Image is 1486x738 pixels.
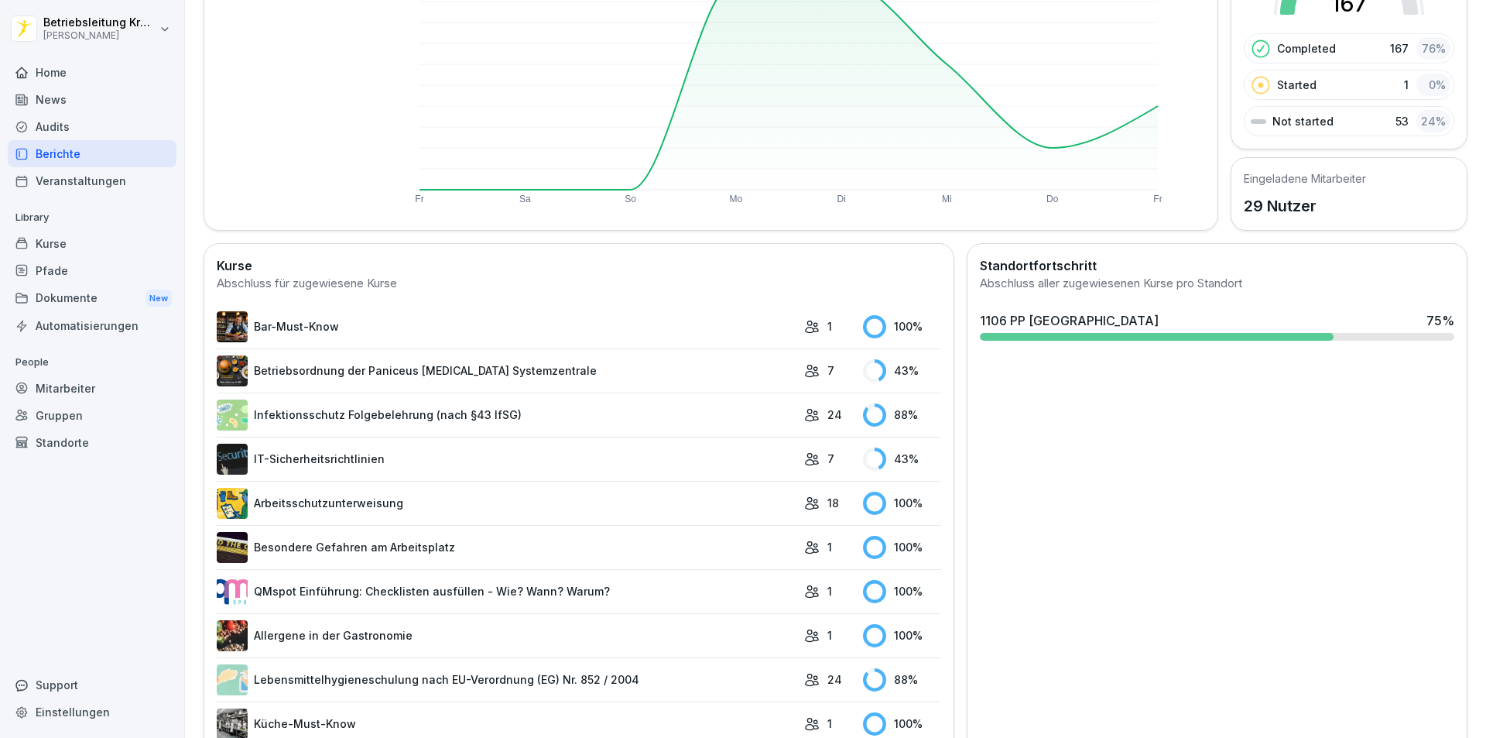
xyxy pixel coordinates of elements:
[827,716,832,732] p: 1
[863,359,941,383] div: 43 %
[827,318,832,335] p: 1
[1272,113,1334,129] p: Not started
[8,257,176,284] a: Pfade
[217,576,248,607] img: rsy9vu330m0sw5op77geq2rv.png
[217,620,248,651] img: gsgognukgwbtoe3cnlsjjbmw.png
[43,30,156,41] p: [PERSON_NAME]
[217,576,796,607] a: QMspot Einführung: Checklisten ausfüllen - Wie? Wann? Warum?
[827,407,842,423] p: 24
[43,16,156,29] p: Betriebsleitung Krefeld
[863,536,941,559] div: 100 %
[8,312,176,339] a: Automatisierungen
[863,315,941,338] div: 100 %
[827,362,834,379] p: 7
[974,305,1460,347] a: 1106 PP [GEOGRAPHIC_DATA]75%
[827,671,842,688] p: 24
[1416,110,1450,132] div: 24 %
[217,400,248,431] img: tgff07aey9ahi6f4hltuk21p.png
[1416,74,1450,96] div: 0 %
[217,400,796,431] a: Infektionsschutz Folgebelehrung (nach §43 IfSG)
[1244,170,1366,187] h5: Eingeladene Mitarbeiter
[863,668,941,692] div: 88 %
[942,194,952,204] text: Mi
[980,256,1454,275] h2: Standortfortschritt
[8,429,176,456] a: Standorte
[1277,40,1336,57] p: Completed
[1153,194,1162,204] text: Fr
[863,448,941,471] div: 43 %
[8,350,176,375] p: People
[217,488,796,519] a: Arbeitsschutzunterweisung
[217,532,796,563] a: Besondere Gefahren am Arbeitsplatz
[8,113,176,140] a: Audits
[8,230,176,257] a: Kurse
[8,284,176,313] div: Dokumente
[217,664,248,695] img: gxsnf7ygjsfsmxd96jxi4ufn.png
[217,355,248,386] img: erelp9ks1mghlbfzfpgfvnw0.png
[827,627,832,644] p: 1
[8,284,176,313] a: DokumenteNew
[1395,113,1409,129] p: 53
[980,311,1159,330] div: 1106 PP [GEOGRAPHIC_DATA]
[8,375,176,402] a: Mitarbeiter
[1426,311,1454,330] div: 75 %
[217,256,941,275] h2: Kurse
[827,583,832,599] p: 1
[1277,77,1317,93] p: Started
[837,194,845,204] text: Di
[8,205,176,230] p: Library
[217,532,248,563] img: zq4t51x0wy87l3xh8s87q7rq.png
[1416,37,1450,60] div: 76 %
[217,311,796,342] a: Bar-Must-Know
[8,671,176,699] div: Support
[217,275,941,293] div: Abschluss für zugewiesene Kurse
[415,194,423,204] text: Fr
[8,699,176,726] a: Einstellungen
[8,402,176,429] a: Gruppen
[827,451,834,467] p: 7
[1390,40,1409,57] p: 167
[8,167,176,194] a: Veranstaltungen
[980,275,1454,293] div: Abschluss aller zugewiesenen Kurse pro Standort
[146,290,172,307] div: New
[519,194,531,204] text: Sa
[217,311,248,342] img: avw4yih0pjczq94wjribdn74.png
[827,495,839,511] p: 18
[863,492,941,515] div: 100 %
[863,403,941,427] div: 88 %
[1046,194,1059,204] text: Do
[217,444,796,475] a: IT-Sicherheitsrichtlinien
[863,712,941,736] div: 100 %
[8,86,176,113] a: News
[863,624,941,647] div: 100 %
[8,140,176,167] a: Berichte
[827,539,832,555] p: 1
[1244,194,1366,218] p: 29 Nutzer
[1404,77,1409,93] p: 1
[217,664,796,695] a: Lebensmittelhygieneschulung nach EU-Verordnung (EG) Nr. 852 / 2004
[8,59,176,86] a: Home
[625,194,636,204] text: So
[863,580,941,603] div: 100 %
[217,488,248,519] img: bgsrfyvhdm6180ponve2jajk.png
[217,355,796,386] a: Betriebsordnung der Paniceus [MEDICAL_DATA] Systemzentrale
[730,194,743,204] text: Mo
[217,620,796,651] a: Allergene in der Gastronomie
[217,444,248,475] img: msj3dytn6rmugecro9tfk5p0.png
